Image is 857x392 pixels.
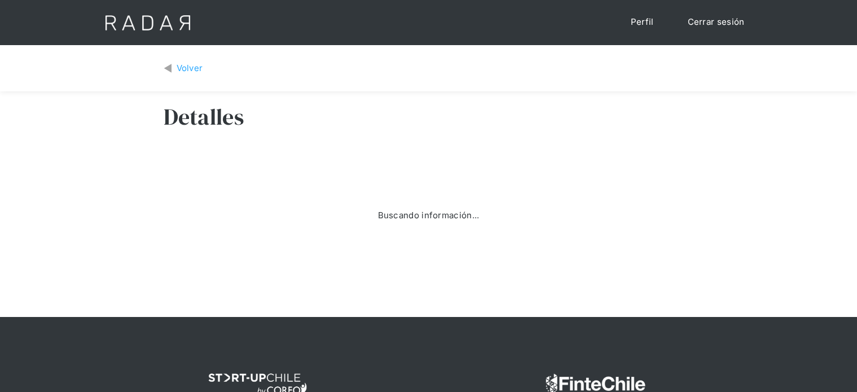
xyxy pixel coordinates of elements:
[177,62,203,75] div: Volver
[676,11,756,33] a: Cerrar sesión
[619,11,665,33] a: Perfil
[164,62,203,75] a: Volver
[164,103,244,131] h3: Detalles
[378,209,480,222] div: Buscando información...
